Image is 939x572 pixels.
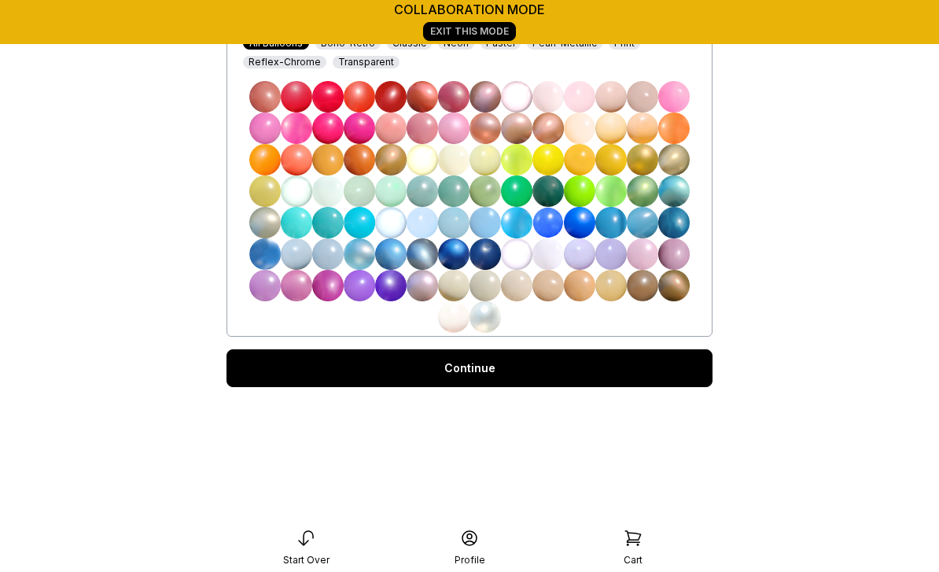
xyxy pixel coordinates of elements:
[333,56,400,68] div: Transparent
[624,554,643,566] div: Cart
[283,554,330,566] div: Start Over
[226,349,713,387] a: Continue
[455,554,485,566] div: Profile
[423,22,516,41] a: Exit This Mode
[243,56,326,68] div: Reflex-Chrome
